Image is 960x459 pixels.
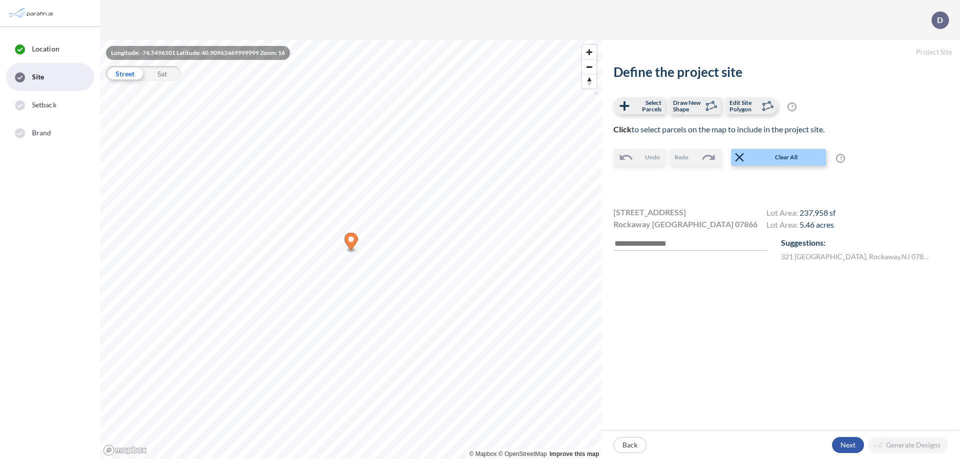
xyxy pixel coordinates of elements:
[469,451,497,458] a: Mapbox
[832,437,864,453] button: Next
[32,72,44,82] span: Site
[32,44,59,54] span: Location
[582,60,596,74] span: Zoom out
[613,149,665,166] button: Undo
[7,4,56,22] img: Parafin
[106,66,143,81] div: Street
[766,220,835,232] h4: Lot Area:
[613,124,631,134] b: Click
[582,45,596,59] button: Zoom in
[344,233,358,253] div: Map marker
[669,149,721,166] button: Redo
[645,153,660,162] span: Undo
[582,74,596,88] button: Reset bearing to north
[632,99,661,112] span: Select Parcels
[781,237,948,249] p: Suggestions:
[622,440,637,450] p: Back
[143,66,181,81] div: Sat
[601,40,960,64] h5: Project Site
[673,99,702,112] span: Draw New Shape
[799,208,835,217] span: 237,958 sf
[613,218,757,230] span: Rockaway [GEOGRAPHIC_DATA] 07866
[582,59,596,74] button: Zoom out
[103,445,147,456] a: Mapbox homepage
[836,154,845,163] span: ?
[937,15,943,24] p: D
[106,46,290,60] div: Longitude: -74.5496101 Latitude: 40.90962469999999 Zoom: 16
[613,206,686,218] span: [STREET_ADDRESS]
[731,149,826,166] button: Clear All
[729,99,759,112] span: Edit Site Polygon
[766,208,835,220] h4: Lot Area:
[613,437,646,453] button: Back
[100,40,601,459] canvas: Map
[781,251,931,262] label: 321 [GEOGRAPHIC_DATA] , Rockaway , NJ 07866 , US
[32,100,56,110] span: Setback
[613,124,824,134] span: to select parcels on the map to include in the project site.
[32,128,51,138] span: Brand
[498,451,547,458] a: OpenStreetMap
[549,451,599,458] a: Improve this map
[787,102,796,111] span: ?
[613,64,948,80] h2: Define the project site
[799,220,834,229] span: 5.46 acres
[747,153,825,162] span: Clear All
[674,153,688,162] span: Redo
